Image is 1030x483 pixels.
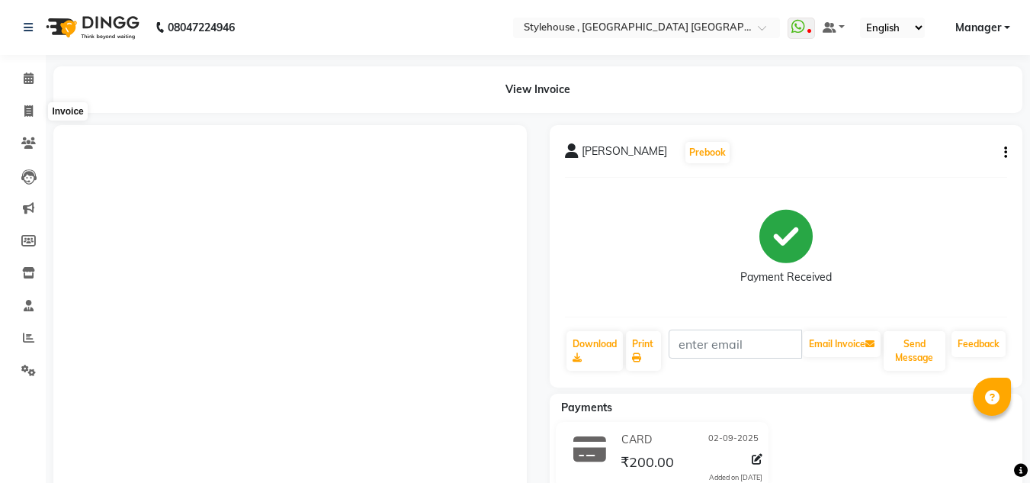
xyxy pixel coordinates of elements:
span: Manager [955,20,1001,36]
div: Payment Received [740,269,832,285]
a: Feedback [951,331,1006,357]
span: ₹200.00 [621,453,674,475]
a: Print [626,331,661,371]
b: 08047224946 [168,6,235,49]
button: Email Invoice [803,331,881,357]
div: Invoice [48,102,87,121]
div: Added on [DATE] [709,472,762,483]
div: View Invoice [53,66,1022,113]
span: Payments [561,401,612,414]
input: enter email [669,330,802,359]
iframe: chat widget [966,422,1015,468]
span: CARD [621,432,652,448]
span: 02-09-2025 [708,432,759,448]
a: Download [566,331,623,371]
span: [PERSON_NAME] [582,143,667,165]
img: logo [39,6,143,49]
button: Send Message [884,331,945,371]
button: Prebook [685,142,730,163]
